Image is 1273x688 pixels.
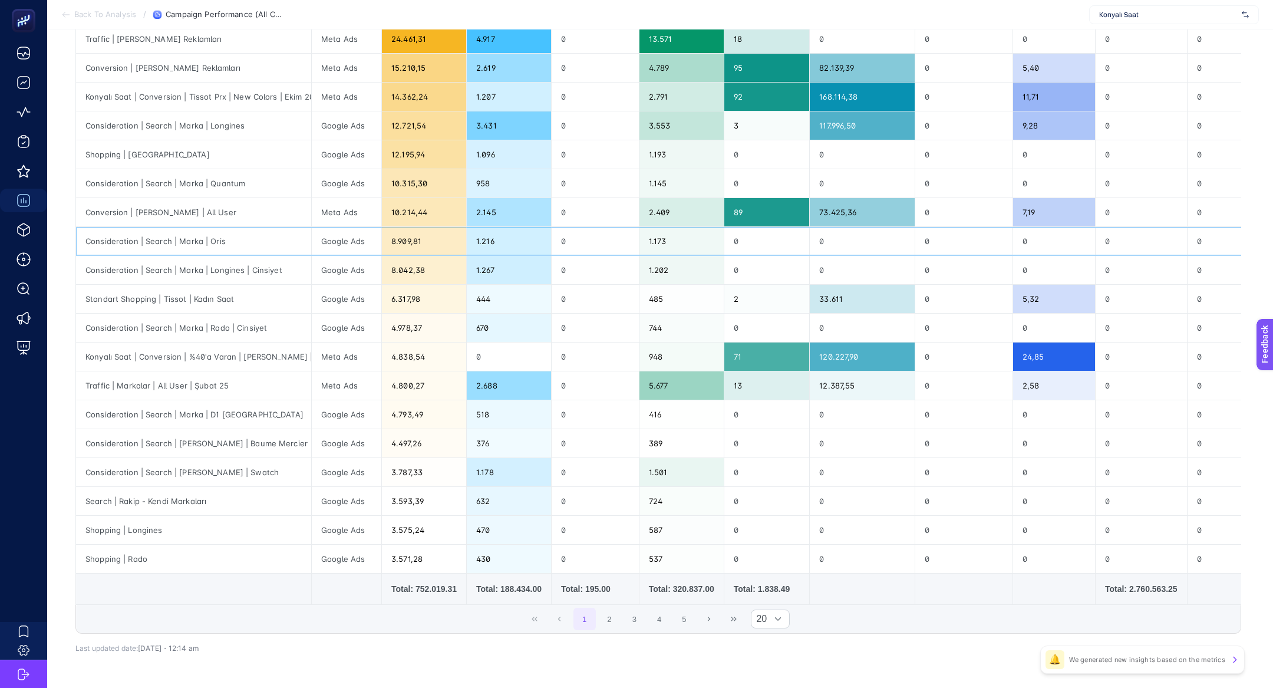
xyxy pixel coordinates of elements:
div: Konyalı Saat | Conversion | %40'a Varan | [PERSON_NAME] | All User [76,343,311,371]
div: 89 [724,198,810,226]
div: 168.114,38 [810,83,914,111]
div: 4.917 [467,25,551,53]
div: 0 [724,400,810,429]
div: 0 [1188,111,1243,140]
div: 0 [915,458,1013,486]
div: 73.425,36 [810,198,914,226]
div: 1.173 [639,227,724,255]
div: 0 [552,198,639,226]
div: 0 [810,256,914,284]
div: 0 [552,140,639,169]
div: 14.362,24 [382,83,466,111]
div: 12.721,54 [382,111,466,140]
span: Last updated date: [75,644,138,653]
div: 0 [1013,314,1095,342]
div: 2.619 [467,54,551,82]
div: 9,28 [1013,111,1095,140]
div: 15.210,15 [382,54,466,82]
span: Feedback [7,4,45,13]
button: 4 [648,608,671,630]
div: 0 [724,227,810,255]
div: 416 [639,400,724,429]
div: 0 [915,400,1013,429]
div: 0 [915,285,1013,313]
div: 0 [915,371,1013,400]
div: Shopping | Rado [76,545,311,573]
div: 0 [552,285,639,313]
div: 0 [1188,169,1243,197]
div: 0 [1096,429,1187,457]
div: 1.207 [467,83,551,111]
div: 0 [1188,54,1243,82]
div: Google Ads [312,429,381,457]
div: 4.978,37 [382,314,466,342]
div: 0 [810,458,914,486]
div: Google Ads [312,458,381,486]
div: 0 [1096,343,1187,371]
div: 0 [1096,545,1187,573]
div: 0 [1096,371,1187,400]
p: We generated new insights based on the metrics [1069,655,1225,664]
div: 537 [639,545,724,573]
div: 0 [724,169,810,197]
div: 0 [1188,400,1243,429]
div: 0 [1096,256,1187,284]
div: 0 [1188,545,1243,573]
div: Meta Ads [312,83,381,111]
div: 13.571 [639,25,724,53]
div: Konyalı Saat | Conversion | Tissot Prx | New Colors | Ekim 2024 [76,83,311,111]
div: 0 [1188,198,1243,226]
div: 0 [552,400,639,429]
div: 0 [552,458,639,486]
button: Next Page [698,608,720,630]
div: 5,32 [1013,285,1095,313]
div: 0 [724,487,810,515]
div: 0 [1188,256,1243,284]
div: 0 [1096,111,1187,140]
div: 2,58 [1013,371,1095,400]
div: Total: 1.838.49 [734,583,800,595]
div: 0 [724,429,810,457]
div: 0 [810,487,914,515]
div: 0 [1188,487,1243,515]
div: Google Ads [312,256,381,284]
div: 0 [1096,140,1187,169]
div: Conversion | [PERSON_NAME] | All User [76,198,311,226]
div: 0 [810,169,914,197]
div: 724 [639,487,724,515]
div: Google Ads [312,545,381,573]
div: 0 [1013,140,1095,169]
div: 0 [724,140,810,169]
div: Consideration | Search | Marka | Oris [76,227,311,255]
div: Meta Ads [312,198,381,226]
div: 0 [552,256,639,284]
div: Meta Ads [312,371,381,400]
div: 0 [810,140,914,169]
div: 0 [552,545,639,573]
div: 0 [1096,198,1187,226]
div: 6.317,98 [382,285,466,313]
div: 0 [1013,516,1095,544]
div: 4.789 [639,54,724,82]
div: 0 [552,169,639,197]
div: 0 [810,516,914,544]
div: Conversion | [PERSON_NAME] Reklamları [76,54,311,82]
div: 0 [1188,458,1243,486]
div: 0 [1096,25,1187,53]
div: Meta Ads [312,25,381,53]
div: Shopping | Longines [76,516,311,544]
div: 0 [810,314,914,342]
div: 0 [810,545,914,573]
div: 0 [467,343,551,371]
div: 0 [552,487,639,515]
div: 0 [552,429,639,457]
div: Google Ads [312,516,381,544]
div: 12.387,55 [810,371,914,400]
div: 71 [724,343,810,371]
div: 4.838,54 [382,343,466,371]
div: 0 [1096,314,1187,342]
div: 0 [810,227,914,255]
div: 0 [915,25,1013,53]
div: 0 [915,545,1013,573]
div: 0 [552,111,639,140]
